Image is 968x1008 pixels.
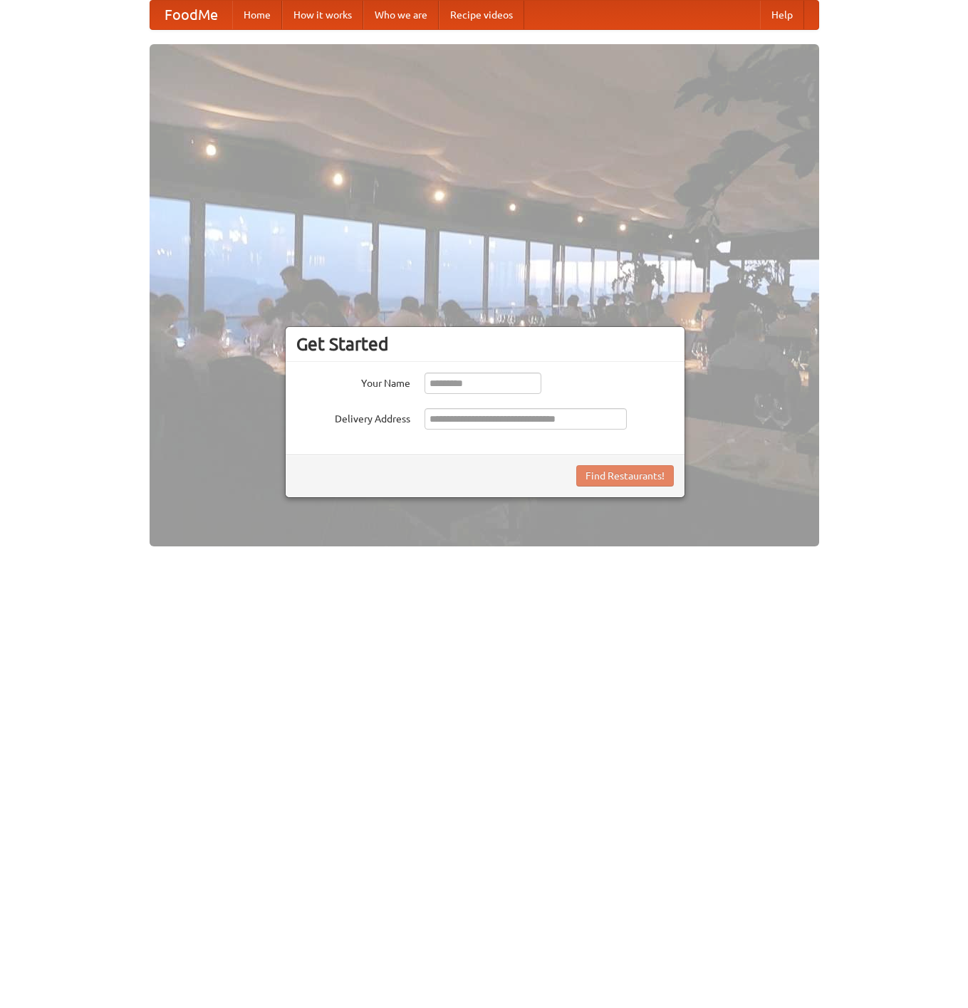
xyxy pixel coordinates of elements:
[150,1,232,29] a: FoodMe
[282,1,363,29] a: How it works
[363,1,439,29] a: Who we are
[760,1,804,29] a: Help
[439,1,524,29] a: Recipe videos
[296,408,410,426] label: Delivery Address
[296,373,410,390] label: Your Name
[576,465,674,487] button: Find Restaurants!
[232,1,282,29] a: Home
[296,333,674,355] h3: Get Started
